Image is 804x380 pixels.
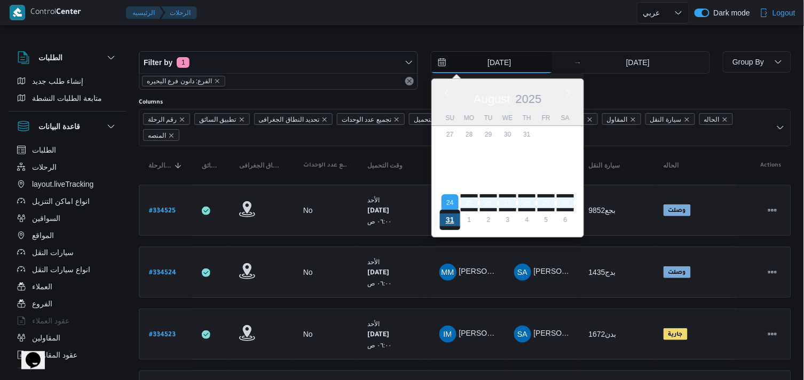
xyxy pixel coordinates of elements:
[461,110,478,125] div: Mo
[664,266,691,278] span: وصلت
[499,194,516,211] div: day-27
[699,113,733,125] span: الحاله
[534,329,659,338] span: [PERSON_NAME] [PERSON_NAME]
[414,114,449,125] span: وقت التحميل
[515,92,542,106] div: Button. Open the year selector. 2025 is currently selected.
[473,92,511,106] div: Button. Open the month selector. August is currently selected.
[557,194,574,211] div: day-30
[239,116,245,123] button: Remove تطبيق السائق from selection in this group
[480,211,497,228] div: day-2
[367,161,403,170] span: وقت التحميل
[538,177,555,194] div: day-22
[194,113,249,125] span: تطبيق السائق
[461,143,478,160] div: day-4
[517,264,527,281] span: SA
[32,75,83,88] span: إنشاء طلب جديد
[13,141,122,159] button: الطلبات
[443,89,451,97] button: Previous Month
[32,349,77,361] span: عقود المقاولين
[254,113,333,125] span: تحديد النطاق الجغرافى
[516,92,542,106] span: 2025
[761,161,782,170] span: Actions
[557,160,574,177] div: day-16
[11,337,45,369] iframe: chat widget
[409,113,462,125] span: وقت التحميل
[480,143,497,160] div: day-5
[534,267,659,276] span: [PERSON_NAME] [PERSON_NAME]
[32,366,76,378] span: اجهزة التليفون
[32,314,69,327] span: عقود العملاء
[557,110,574,125] div: Sa
[439,326,456,343] div: Ibrahem Mustfi Ibrahem Said Ahmad
[303,205,313,215] div: No
[202,161,220,170] span: تطبيق السائق
[499,177,516,194] div: day-20
[480,177,497,194] div: day-19
[321,116,328,123] button: Remove تحديد النطاق الجغرافى from selection in this group
[517,326,527,343] span: SA
[442,194,459,211] div: day-24
[442,110,459,125] div: Su
[585,52,691,73] input: Press the down key to open a popover containing a calendar.
[461,126,478,143] div: day-28
[367,331,389,339] b: [DATE]
[710,9,750,17] span: Dark mode
[499,160,516,177] div: day-13
[9,73,126,111] div: الطلبات
[499,110,516,125] div: We
[149,331,176,339] b: # 334523
[659,157,729,174] button: الحاله
[13,346,122,363] button: عقود المقاولين
[480,160,497,177] div: day-12
[149,208,176,215] b: # 334525
[518,160,535,177] div: day-14
[147,76,212,86] span: الفرع: دانون فرع البحيره
[367,196,380,203] small: الأحد
[684,116,690,123] button: Remove سيارة النقل from selection in this group
[38,51,62,64] h3: الطلبات
[363,157,416,174] button: وقت التحميل
[142,76,225,86] span: الفرع: دانون فرع البحيره
[442,264,454,281] span: MM
[538,126,555,143] div: day-1
[585,157,649,174] button: سيارة النقل
[10,5,25,20] img: X8yXhbKr1z7QwAAAABJRU5ErkJggg==
[499,211,516,228] div: day-3
[538,110,555,125] div: Fr
[480,110,497,125] div: Tu
[177,57,190,68] span: 1 active filters
[461,211,478,228] div: day-1
[439,264,456,281] div: Muhammad Mufarah Tofiq Mahmood Alamsairi
[32,178,93,191] span: layout.liveTracking
[13,295,122,312] button: الفروع
[303,329,313,339] div: No
[367,258,380,265] small: الأحد
[32,263,90,276] span: انواع سيارات النقل
[499,143,516,160] div: day-6
[664,328,688,340] span: جارية
[587,116,593,123] button: Remove السواق from selection in this group
[32,297,52,310] span: الفروع
[149,265,176,280] a: #334524
[645,113,695,125] span: سيارة النقل
[589,161,620,170] span: سيارة النقل
[148,114,177,125] span: رقم الرحلة
[32,212,60,225] span: السواقين
[13,329,122,346] button: المقاولين
[143,129,179,141] span: المنصه
[174,161,183,170] svg: Sorted in descending order
[367,208,389,215] b: [DATE]
[755,2,800,23] button: Logout
[607,114,628,125] span: المقاول
[589,330,617,338] span: بدن1672
[589,206,616,215] span: بجع9852
[564,89,573,97] button: Next month
[514,326,531,343] div: Slah Aataiah Jab Allah Muhammad
[56,9,81,17] b: Center
[444,326,452,343] span: IM
[557,211,574,228] div: day-6
[32,195,90,208] span: انواع اماكن التنزيل
[32,161,57,173] span: الرحلات
[13,90,122,107] button: متابعة الطلبات النشطة
[557,143,574,160] div: day-9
